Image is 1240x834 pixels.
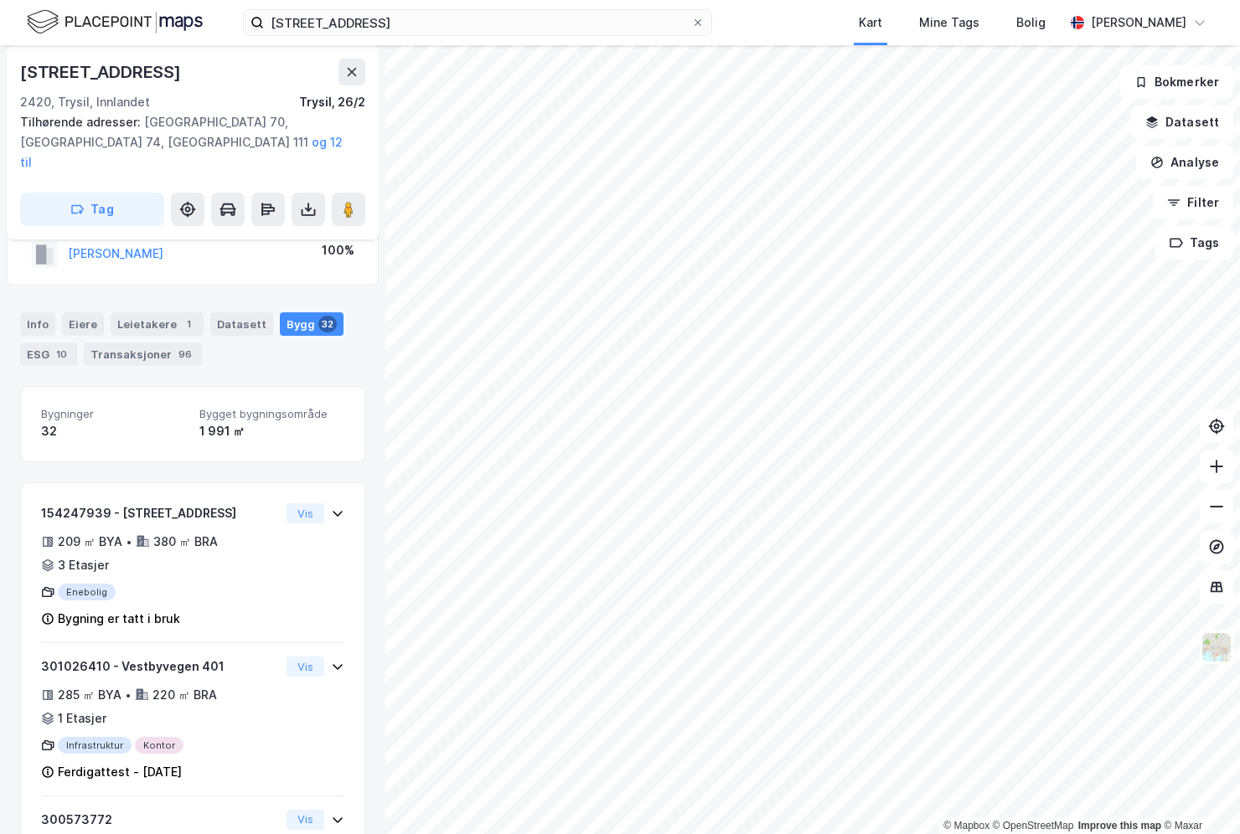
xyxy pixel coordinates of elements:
div: Bygning er tatt i bruk [58,609,180,629]
button: Vis [287,656,324,677]
div: Ferdigattest - [DATE] [58,762,182,782]
div: 10 [53,346,70,363]
input: Søk på adresse, matrikkel, gårdeiere, leietakere eller personer [264,10,691,35]
div: ESG [20,342,77,366]
div: • [125,688,132,702]
div: [STREET_ADDRESS] [20,59,184,85]
button: Datasett [1131,106,1233,139]
div: 1 991 ㎡ [199,421,344,441]
div: Leietakere [111,312,204,336]
div: [PERSON_NAME] [1091,13,1186,33]
button: Bokmerker [1120,65,1233,99]
div: 209 ㎡ BYA [58,532,122,552]
div: 32 [318,316,337,332]
img: Z [1201,631,1232,663]
div: 100% [322,240,354,260]
div: 32 [41,421,186,441]
div: 3 Etasjer [58,555,109,575]
div: [GEOGRAPHIC_DATA] 70, [GEOGRAPHIC_DATA] 74, [GEOGRAPHIC_DATA] 111 [20,112,352,172]
div: Trysil, 26/2 [299,92,365,112]
div: Bygg [280,312,344,336]
iframe: Chat Widget [1156,754,1240,834]
span: Tilhørende adresser: [20,115,144,129]
div: 285 ㎡ BYA [58,685,121,705]
div: 154247939 - [STREET_ADDRESS] [41,503,280,523]
div: 96 [175,346,195,363]
a: Mapbox [943,820,989,831]
img: logo.f888ab2527a4732fd821a326f86c7f29.svg [27,8,203,37]
div: Kart [859,13,882,33]
div: Bolig [1016,13,1046,33]
button: Vis [287,503,324,523]
div: • [126,535,132,548]
div: 301026410 - Vestbyvegen 401 [41,656,280,677]
div: Transaksjoner [84,342,202,366]
div: Eiere [62,312,104,336]
button: Analyse [1136,146,1233,179]
div: Mine Tags [919,13,979,33]
div: 380 ㎡ BRA [153,532,218,552]
a: OpenStreetMap [993,820,1074,831]
div: Info [20,312,55,336]
span: Bygninger [41,407,186,421]
div: 2420, Trysil, Innlandet [20,92,150,112]
a: Improve this map [1078,820,1161,831]
button: Vis [287,810,324,830]
div: Datasett [210,312,273,336]
button: Tags [1155,226,1233,260]
div: 1 [180,316,197,332]
button: Filter [1153,186,1233,219]
div: 220 ㎡ BRA [152,685,217,705]
div: Kontrollprogram for chat [1156,754,1240,834]
div: 1 Etasjer [58,708,106,728]
div: 300573772 [41,810,280,830]
span: Bygget bygningsområde [199,407,344,421]
button: Tag [20,193,164,226]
